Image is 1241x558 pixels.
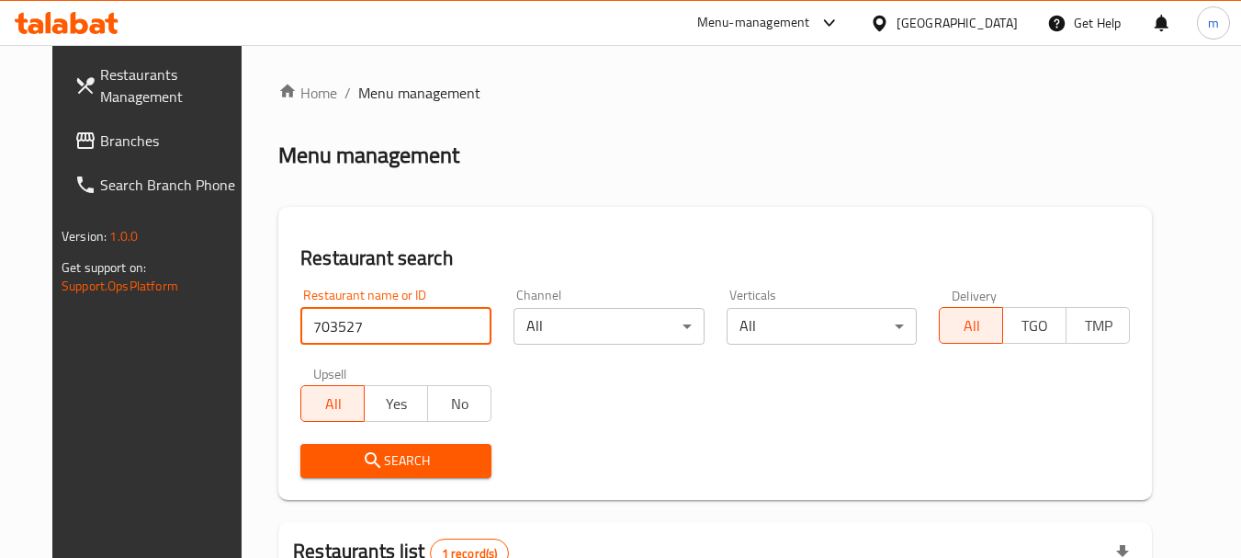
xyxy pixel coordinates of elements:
[300,245,1130,272] h2: Restaurant search
[278,141,459,170] h2: Menu management
[1074,313,1123,339] span: TMP
[60,119,260,163] a: Branches
[344,82,351,104] li: /
[109,224,138,248] span: 1.0.0
[358,82,480,104] span: Menu management
[1002,307,1066,344] button: TGO
[300,385,365,422] button: All
[309,391,357,417] span: All
[1208,13,1219,33] span: m
[300,444,491,478] button: Search
[727,308,918,345] div: All
[62,256,146,279] span: Get support on:
[427,385,491,422] button: No
[278,82,1152,104] nav: breadcrumb
[60,163,260,207] a: Search Branch Phone
[315,450,477,473] span: Search
[947,313,996,339] span: All
[435,391,484,417] span: No
[513,308,705,345] div: All
[278,82,337,104] a: Home
[100,174,245,196] span: Search Branch Phone
[1010,313,1059,339] span: TGO
[300,308,491,345] input: Search for restaurant name or ID..
[952,289,998,302] label: Delivery
[1066,307,1130,344] button: TMP
[897,13,1018,33] div: [GEOGRAPHIC_DATA]
[62,274,178,298] a: Support.OpsPlatform
[372,391,421,417] span: Yes
[364,385,428,422] button: Yes
[62,224,107,248] span: Version:
[313,367,347,380] label: Upsell
[939,307,1003,344] button: All
[100,130,245,152] span: Branches
[100,63,245,108] span: Restaurants Management
[60,52,260,119] a: Restaurants Management
[697,12,810,34] div: Menu-management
